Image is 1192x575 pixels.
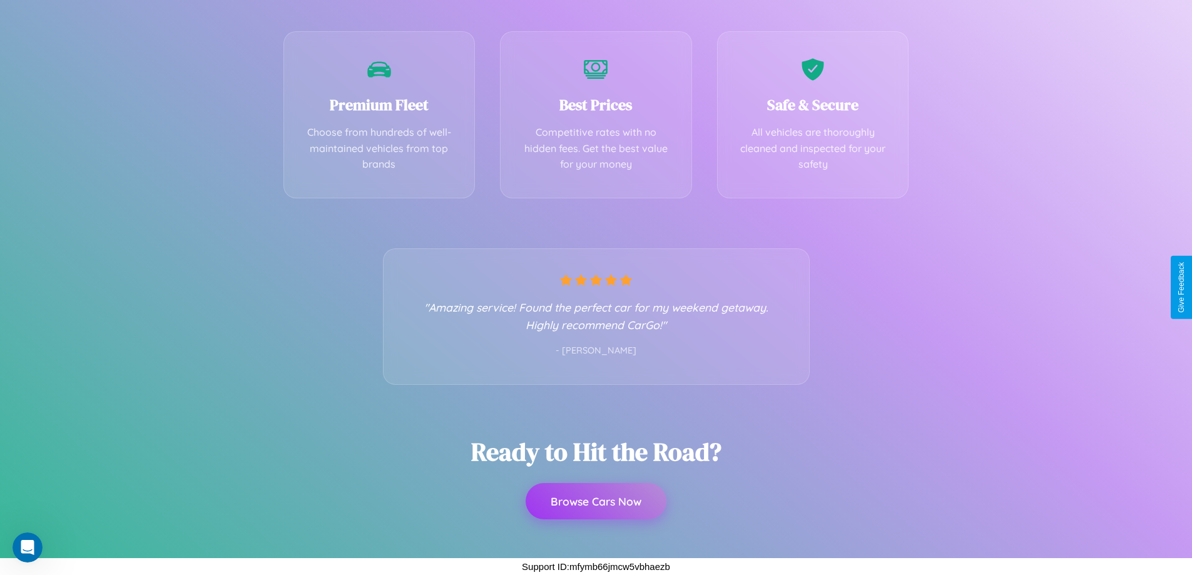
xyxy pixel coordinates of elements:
[409,298,784,333] p: "Amazing service! Found the perfect car for my weekend getaway. Highly recommend CarGo!"
[303,125,456,173] p: Choose from hundreds of well-maintained vehicles from top brands
[519,94,673,115] h3: Best Prices
[13,532,43,562] iframe: Intercom live chat
[409,343,784,359] p: - [PERSON_NAME]
[519,125,673,173] p: Competitive rates with no hidden fees. Get the best value for your money
[736,125,890,173] p: All vehicles are thoroughly cleaned and inspected for your safety
[522,558,670,575] p: Support ID: mfymb66jmcw5vbhaezb
[1177,262,1186,313] div: Give Feedback
[303,94,456,115] h3: Premium Fleet
[736,94,890,115] h3: Safe & Secure
[471,435,721,469] h2: Ready to Hit the Road?
[526,483,666,519] button: Browse Cars Now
